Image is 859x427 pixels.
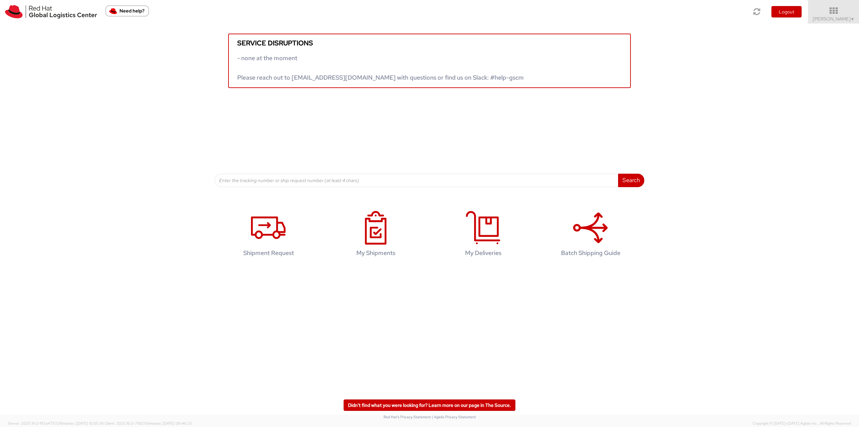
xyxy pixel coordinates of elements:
[813,16,855,22] span: [PERSON_NAME]
[105,5,149,16] button: Need help?
[547,250,634,256] h4: Batch Shipping Guide
[618,174,644,187] button: Search
[218,204,319,267] a: Shipment Request
[440,250,526,256] h4: My Deliveries
[237,54,524,81] span: - none at the moment Please reach out to [EMAIL_ADDRESS][DOMAIN_NAME] with questions or find us o...
[753,421,851,426] span: Copyright © [DATE]-[DATE] Agistix Inc., All Rights Reserved
[384,415,431,419] a: Red Hat's Privacy Statement
[63,421,104,426] span: master, [DATE] 10:05:38
[228,34,631,88] a: Service disruptions - none at the moment Please reach out to [EMAIL_ADDRESS][DOMAIN_NAME] with qu...
[540,204,641,267] a: Batch Shipping Guide
[432,415,476,419] a: | Agistix Privacy Statement
[150,421,192,426] span: master, [DATE] 09:46:25
[105,421,192,426] span: Client: 2025.18.0-71d3358
[215,174,618,187] input: Enter the tracking number or ship request number (at least 4 chars)
[433,204,534,267] a: My Deliveries
[344,399,515,411] a: Didn't find what you were looking for? Learn more on our page in The Source.
[333,250,419,256] h4: My Shipments
[8,421,104,426] span: Server: 2025.19.0-192a4753216
[771,6,802,17] button: Logout
[237,39,622,47] h5: Service disruptions
[225,250,312,256] h4: Shipment Request
[325,204,426,267] a: My Shipments
[5,5,97,18] img: rh-logistics-00dfa346123c4ec078e1.svg
[851,16,855,22] span: ▼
